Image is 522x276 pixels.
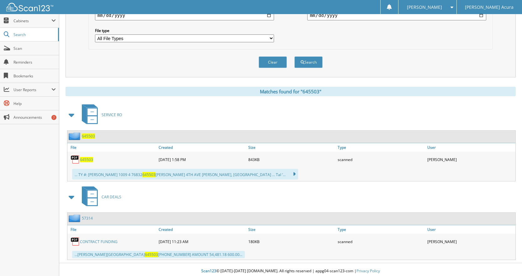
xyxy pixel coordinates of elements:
span: Help [13,101,56,106]
a: 57314 [82,216,93,221]
a: Size [247,225,336,234]
input: end [307,10,486,20]
a: SERVICE RO [78,102,122,127]
div: 843KB [247,153,336,166]
span: SERVICE RO [102,112,122,117]
div: ...[PERSON_NAME][GEOGRAPHIC_DATA] [PHONE_NUMBER] AMOUNT 54,481.18 600.00... [72,251,245,258]
span: Announcements [13,115,56,120]
span: User Reports [13,87,51,92]
div: [PERSON_NAME] [426,153,515,166]
div: 7 [51,115,56,120]
span: Search [13,32,55,37]
div: scanned [336,235,426,248]
div: [DATE] 11:23 AM [157,235,247,248]
a: File [67,143,157,152]
img: PDF.png [71,155,80,164]
span: 645503 [142,172,156,177]
span: Scan123 [201,268,216,273]
img: scan123-logo-white.svg [6,3,53,11]
a: Privacy Policy [356,268,380,273]
input: start [95,10,274,20]
div: scanned [336,153,426,166]
span: [PERSON_NAME] [407,5,442,9]
span: Scan [13,46,56,51]
div: [DATE] 1:58 PM [157,153,247,166]
a: 645503 [80,157,93,162]
img: folder2.png [69,214,82,222]
a: Type [336,225,426,234]
a: Type [336,143,426,152]
img: PDF.png [71,237,80,246]
div: 180KB [247,235,336,248]
button: Clear [259,56,287,68]
a: User [426,225,515,234]
a: User [426,143,515,152]
a: Created [157,143,247,152]
div: ... TY #: [PERSON_NAME] 1009 4 76832 [PERSON_NAME] 4TH AVE [PERSON_NAME], [GEOGRAPHIC_DATA] ... T... [72,169,298,180]
button: Search [294,56,323,68]
img: folder2.png [69,132,82,140]
span: Reminders [13,60,56,65]
span: 645503 [145,252,158,257]
div: [PERSON_NAME] [426,235,515,248]
a: Created [157,225,247,234]
span: [PERSON_NAME] Acura [465,5,514,9]
a: File [67,225,157,234]
iframe: Chat Widget [491,246,522,276]
a: CONTRACT FUNDING [80,239,118,244]
span: CAR DEALS [102,194,121,200]
span: Cabinets [13,18,51,23]
a: Size [247,143,336,152]
label: File type [95,28,274,33]
span: Bookmarks [13,73,56,79]
a: CAR DEALS [78,185,121,209]
a: 645503 [82,133,95,139]
div: Matches found for "645503" [66,87,516,96]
